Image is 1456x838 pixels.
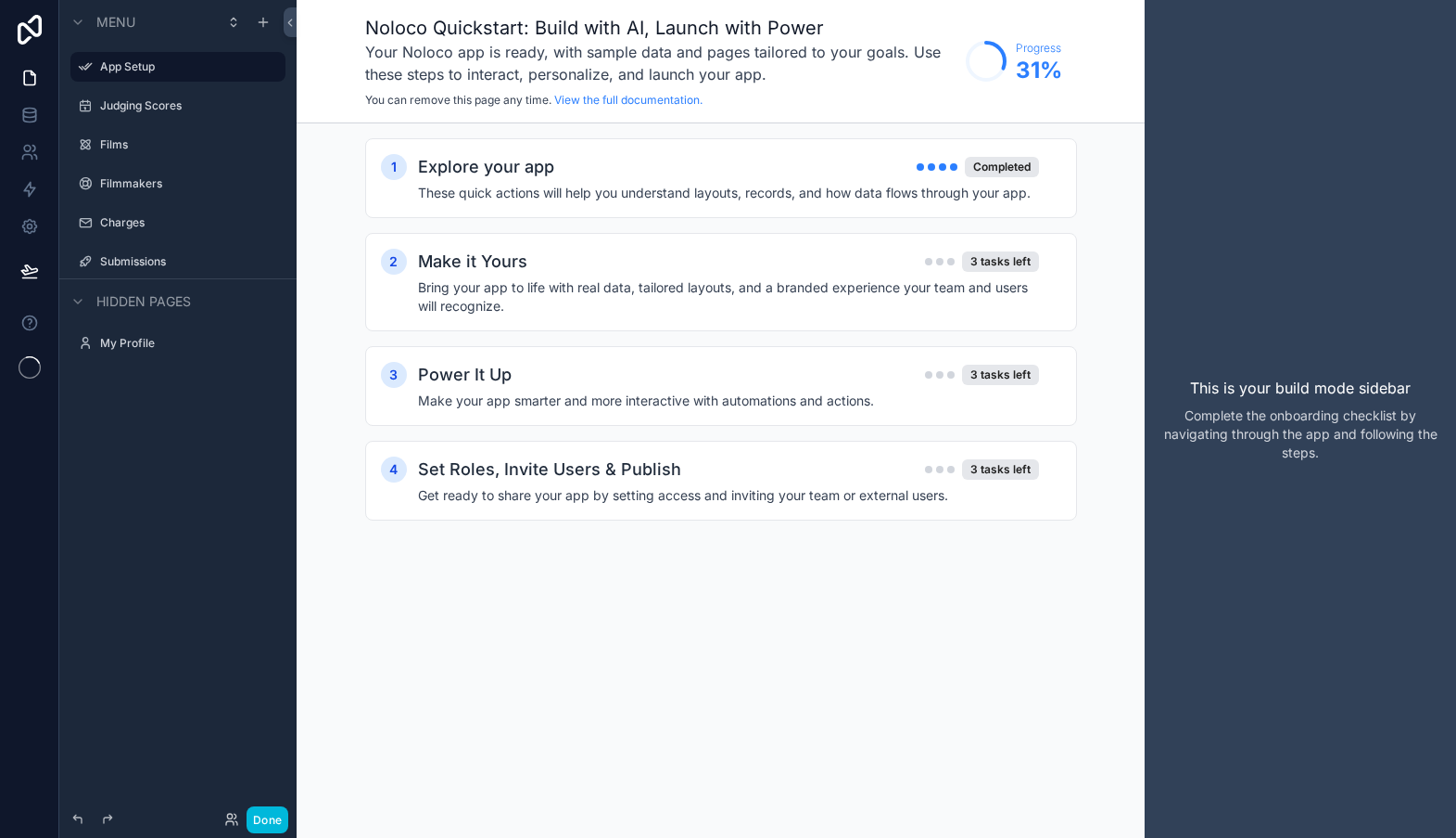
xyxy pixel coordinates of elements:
[1016,56,1062,85] span: 31 %
[554,93,703,107] a: View the full documentation.
[100,176,274,191] label: Filmmakers
[247,806,288,833] button: Done
[100,59,274,74] label: App Setup
[100,98,274,113] label: Judging Scores
[365,15,956,41] h1: Noloco Quickstart: Build with AI, Launch with Power
[100,137,274,152] label: Films
[1016,41,1062,56] span: Progress
[100,215,274,230] label: Charges
[365,41,956,85] h3: Your Noloco app is ready, with sample data and pages tailored to your goals. Use these steps to i...
[96,13,135,32] span: Menu
[100,336,274,351] label: My Profile
[365,93,551,107] span: You can remove this page any time.
[1159,406,1441,462] p: Complete the onboarding checklist by navigating through the app and following the steps.
[100,254,274,269] label: Submissions
[1190,377,1411,399] p: This is your build mode sidebar
[96,292,191,311] span: Hidden pages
